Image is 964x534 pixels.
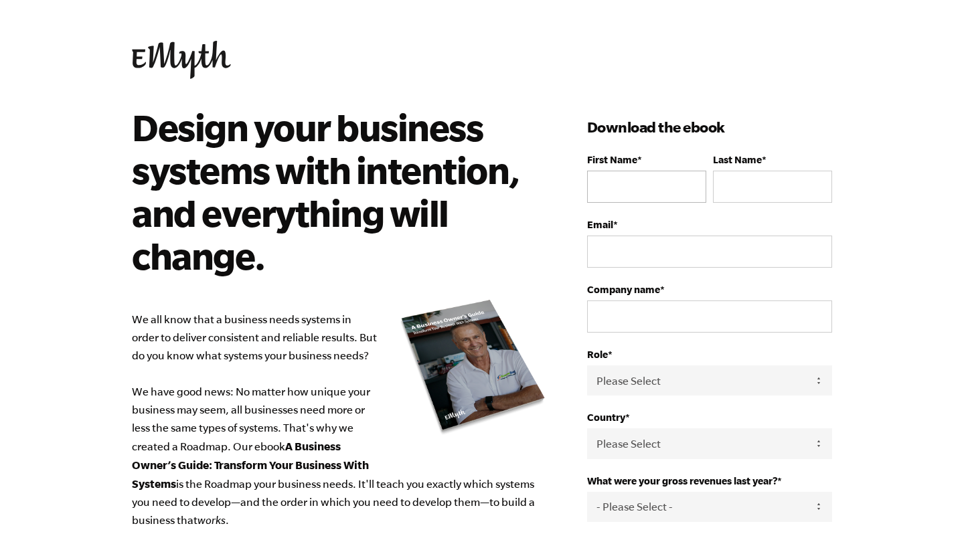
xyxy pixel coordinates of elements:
[713,154,762,165] span: Last Name
[132,41,231,79] img: EMyth
[587,349,608,360] span: Role
[400,298,547,436] img: new_roadmap_cover_093019
[897,470,964,534] iframe: Chat Widget
[132,106,528,277] h2: Design your business systems with intention, and everything will change.
[197,514,226,526] em: works
[587,412,625,423] span: Country
[587,475,777,486] span: What were your gross revenues last year?
[587,116,832,138] h3: Download the ebook
[587,284,660,295] span: Company name
[132,310,547,529] p: We all know that a business needs systems in order to deliver consistent and reliable results. Bu...
[587,154,637,165] span: First Name
[587,219,613,230] span: Email
[132,440,369,490] b: A Business Owner’s Guide: Transform Your Business With Systems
